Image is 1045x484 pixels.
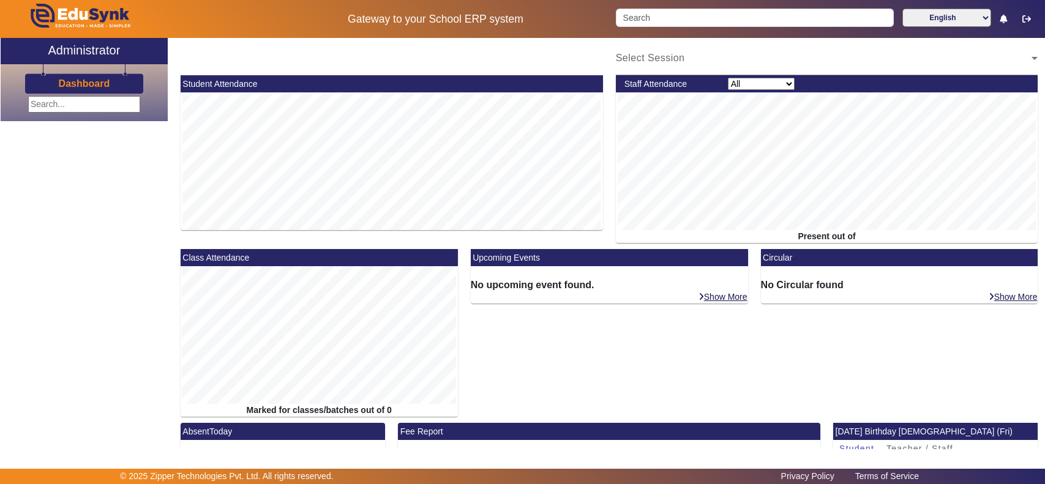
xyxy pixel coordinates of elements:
span: Student [839,444,874,453]
a: Administrator [1,38,168,64]
mat-card-header: Circular [761,249,1038,266]
a: Privacy Policy [775,468,841,484]
input: Search... [28,96,140,113]
a: Show More [698,291,748,302]
h2: Administrator [48,43,120,58]
mat-card-header: Fee Report [398,423,820,440]
input: Search [616,9,893,27]
div: Staff Attendance [618,78,721,91]
div: Marked for classes/batches out of 0 [181,404,458,417]
div: Present out of [616,230,1038,243]
p: © 2025 Zipper Technologies Pvt. Ltd. All rights reserved. [120,470,334,483]
h6: No upcoming event found. [471,279,748,291]
h6: No Circular found [761,279,1038,291]
mat-card-header: [DATE] Birthday [DEMOGRAPHIC_DATA] (Fri) [833,423,1038,440]
a: Terms of Service [849,468,925,484]
mat-card-header: Upcoming Events [471,249,748,266]
span: Select Session [616,53,685,63]
mat-card-header: Student Attendance [181,75,603,92]
a: Dashboard [58,77,111,90]
mat-card-header: Class Attendance [181,249,458,266]
a: Show More [988,291,1038,302]
h3: Dashboard [59,78,110,89]
mat-card-header: AbsentToday [181,423,385,440]
span: Teacher / Staff [886,444,953,453]
h5: Gateway to your School ERP system [268,13,603,26]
